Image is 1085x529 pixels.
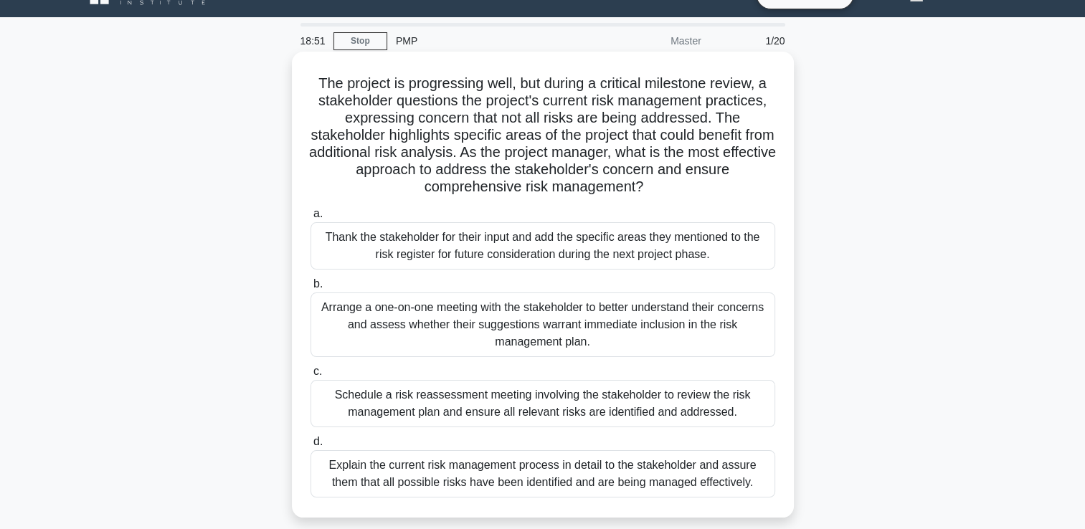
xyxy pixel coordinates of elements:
div: Thank the stakeholder for their input and add the specific areas they mentioned to the risk regis... [311,222,775,270]
span: d. [313,435,323,447]
div: 18:51 [292,27,333,55]
div: Arrange a one-on-one meeting with the stakeholder to better understand their concerns and assess ... [311,292,775,357]
div: Schedule a risk reassessment meeting involving the stakeholder to review the risk management plan... [311,380,775,427]
span: c. [313,365,322,377]
div: Master [584,27,710,55]
div: PMP [387,27,584,55]
h5: The project is progressing well, but during a critical milestone review, a stakeholder questions ... [309,75,777,196]
span: a. [313,207,323,219]
a: Stop [333,32,387,50]
div: 1/20 [710,27,794,55]
span: b. [313,277,323,290]
div: Explain the current risk management process in detail to the stakeholder and assure them that all... [311,450,775,497]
